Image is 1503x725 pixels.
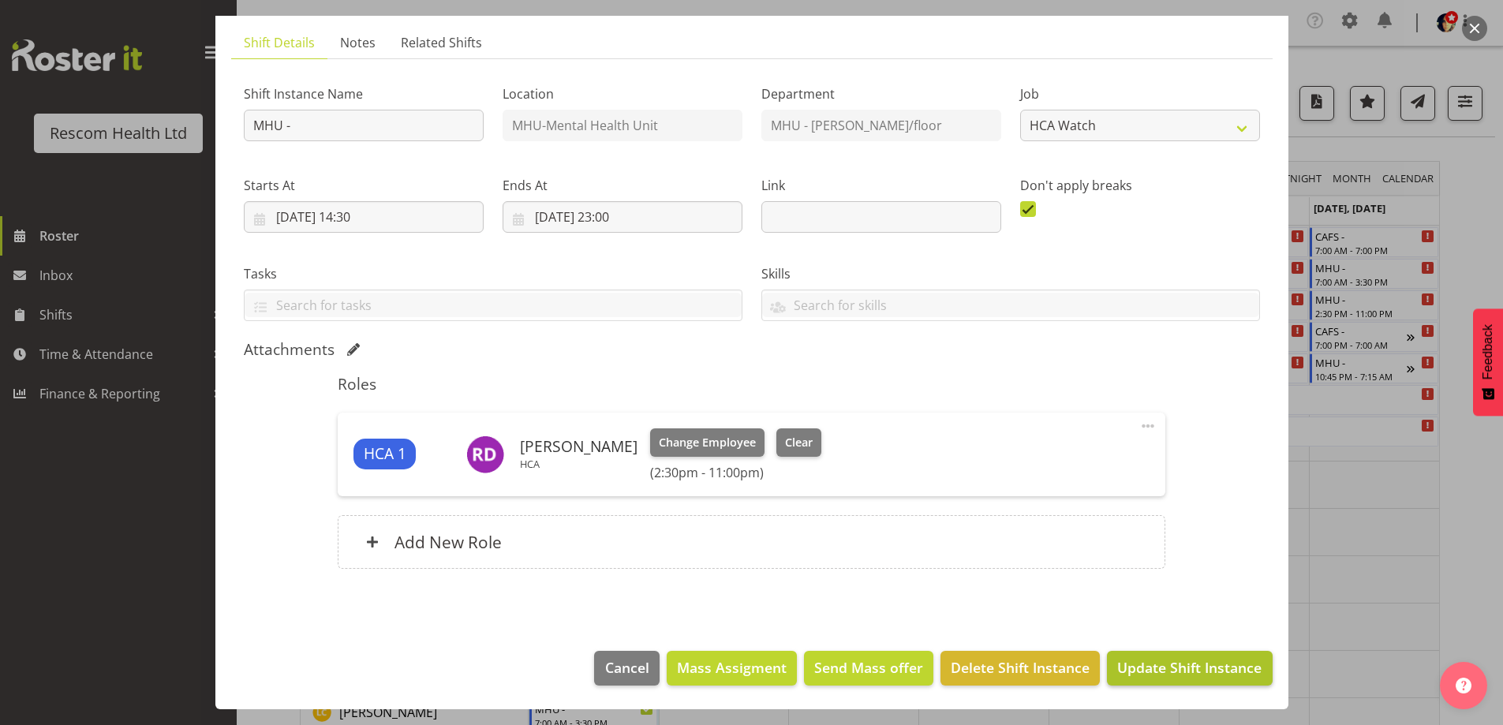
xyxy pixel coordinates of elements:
img: help-xxl-2.png [1456,678,1471,693]
label: Tasks [244,264,742,283]
span: Delete Shift Instance [951,657,1090,678]
input: Search for skills [762,293,1259,317]
label: Don't apply breaks [1020,176,1260,195]
button: Send Mass offer [804,651,933,686]
span: Update Shift Instance [1117,657,1262,678]
img: raewyn-dunn6906.jpg [466,435,504,473]
h5: Roles [338,375,1165,394]
span: Change Employee [659,434,756,451]
label: Shift Instance Name [244,84,484,103]
input: Click to select... [503,201,742,233]
span: Feedback [1481,324,1495,379]
input: Search for tasks [245,293,742,317]
button: Update Shift Instance [1107,651,1272,686]
button: Change Employee [650,428,765,457]
label: Skills [761,264,1260,283]
label: Starts At [244,176,484,195]
button: Cancel [594,651,659,686]
button: Clear [776,428,821,457]
span: Notes [340,33,376,52]
p: HCA [520,458,637,470]
label: Location [503,84,742,103]
button: Delete Shift Instance [940,651,1100,686]
span: Send Mass offer [814,657,923,678]
span: Shift Details [244,33,315,52]
span: Clear [785,434,813,451]
span: Cancel [605,657,649,678]
label: Ends At [503,176,742,195]
label: Department [761,84,1001,103]
label: Job [1020,84,1260,103]
span: Mass Assigment [677,657,787,678]
button: Feedback - Show survey [1473,308,1503,416]
label: Link [761,176,1001,195]
h6: [PERSON_NAME] [520,438,637,455]
h6: (2:30pm - 11:00pm) [650,465,821,480]
button: Mass Assigment [667,651,797,686]
input: Click to select... [244,201,484,233]
input: Shift Instance Name [244,110,484,141]
h6: Add New Role [394,532,502,552]
span: HCA 1 [364,443,406,465]
span: Related Shifts [401,33,482,52]
h5: Attachments [244,340,335,359]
